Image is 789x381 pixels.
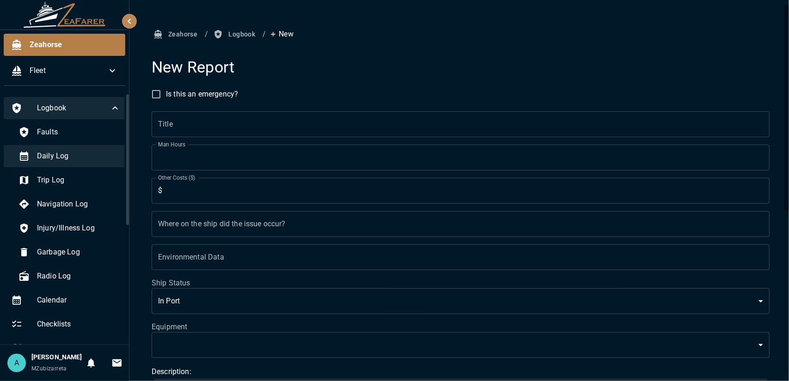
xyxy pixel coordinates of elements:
[37,199,121,210] span: Navigation Log
[11,145,128,167] div: Daily Log
[37,103,110,114] span: Logbook
[158,140,186,148] label: Man Hours
[30,65,107,76] span: Fleet
[4,289,128,311] div: Calendar
[152,58,770,77] h4: New Report
[263,29,266,40] li: /
[4,337,128,359] div: Trips
[11,121,128,143] div: Faults
[205,29,208,40] li: /
[166,89,238,100] span: Is this an emergency?
[4,60,125,82] div: Fleet
[158,185,162,196] p: $
[4,313,128,335] div: Checklists
[7,7,609,17] body: Rich Text Area. Press ALT-0 for help.
[11,193,128,215] div: Navigation Log
[152,26,201,43] button: Zeahorse
[37,151,121,162] span: Daily Log
[37,247,121,258] span: Garbage Log
[269,29,293,40] p: New
[7,354,26,372] div: A
[37,223,121,234] span: Injury/Illness Log
[152,288,770,314] div: In Port
[11,265,128,287] div: Radio Log
[37,295,121,306] span: Calendar
[152,365,770,378] h6: Description:
[23,2,106,28] img: ZeaFarer Logo
[37,271,121,282] span: Radio Log
[30,39,118,50] span: Zeahorse
[37,319,121,330] span: Checklists
[4,34,125,56] div: Zeahorse
[37,127,121,138] span: Faults
[108,354,126,372] button: Invitations
[82,354,100,372] button: Notifications
[158,174,196,181] label: Other Costs ($)
[212,26,259,43] button: Logbook
[11,169,128,191] div: Trip Log
[11,241,128,263] div: Garbage Log
[31,365,67,372] span: MZubizarreta
[37,175,121,186] span: Trip Log
[152,278,770,288] label: Ship Status
[152,321,770,332] label: Equipment
[31,352,82,363] h6: [PERSON_NAME]
[37,343,121,354] span: Trips
[4,97,128,119] div: Logbook
[11,217,128,239] div: Injury/Illness Log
